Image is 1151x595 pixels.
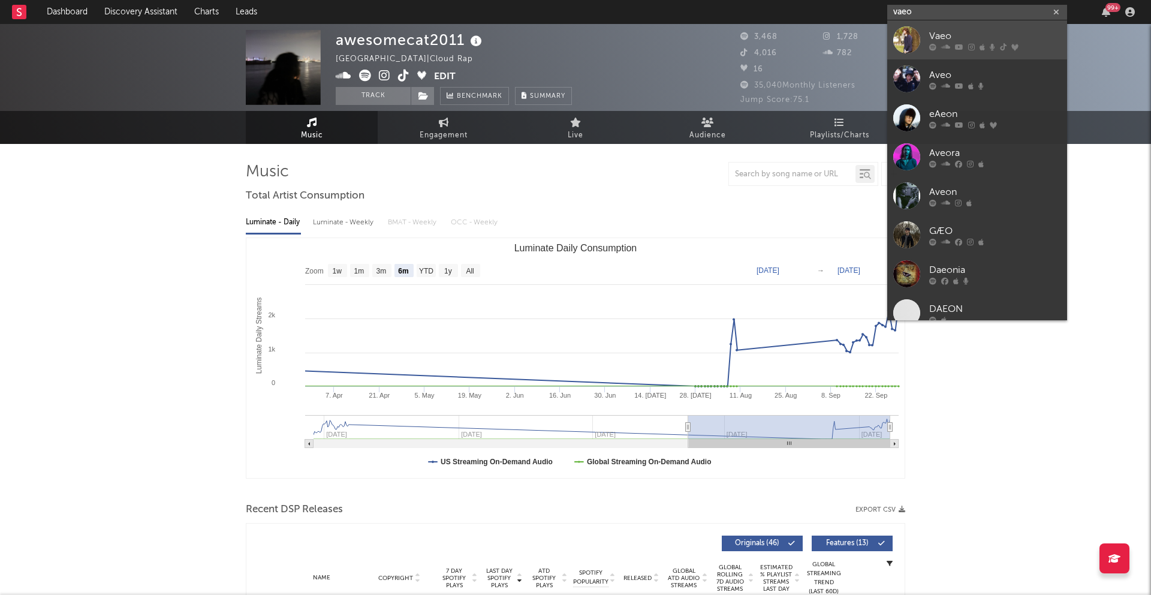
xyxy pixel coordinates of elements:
div: Luminate - Daily [246,212,301,233]
span: Live [568,128,583,143]
text: 16. Jun [549,392,571,399]
button: Edit [434,70,456,85]
text: [DATE] [837,266,860,275]
button: Originals(46) [722,536,803,551]
text: → [817,266,824,275]
div: awesomecat2011 [336,30,485,50]
a: Vaeo [887,20,1067,59]
span: Estimated % Playlist Streams Last Day [760,564,793,593]
text: Luminate Daily Streams [255,297,263,374]
a: Aveo [887,59,1067,98]
span: 1,728 [823,33,858,41]
div: DAEON [929,302,1061,316]
input: Search for artists [887,5,1067,20]
span: Originals ( 46 ) [730,540,785,547]
button: 99+ [1102,7,1110,17]
span: Playlists/Charts [810,128,869,143]
text: 2k [268,311,275,318]
span: Music [301,128,323,143]
a: Aveora [887,137,1067,176]
span: Last Day Spotify Plays [483,567,515,589]
div: 99 + [1105,3,1120,12]
text: US Streaming On-Demand Audio [441,458,553,466]
span: Global ATD Audio Streams [667,567,700,589]
text: 2. Jun [506,392,524,399]
text: 7. Apr [326,392,343,399]
span: 7 Day Spotify Plays [438,567,470,589]
a: Daeonia [887,254,1067,293]
text: Zoom [305,267,324,275]
span: 16 [740,65,763,73]
text: 8. Sep [821,392,840,399]
button: Features(13) [812,536,893,551]
button: Export CSV [855,506,905,513]
a: GÆO [887,215,1067,254]
span: Benchmark [457,89,502,104]
span: Global Rolling 7D Audio Streams [713,564,746,593]
text: 22. Sep [864,392,887,399]
div: Luminate - Weekly [313,212,376,233]
text: 3m [376,267,387,275]
div: Aveora [929,146,1061,160]
a: Benchmark [440,87,509,105]
text: 14. [DATE] [634,392,666,399]
a: eAeon [887,98,1067,137]
text: 25. Aug [775,392,797,399]
span: Spotify Popularity [573,569,608,587]
a: DAEON [887,293,1067,332]
span: 782 [823,49,852,57]
div: [GEOGRAPHIC_DATA] | Cloud Rap [336,52,487,67]
span: 3,468 [740,33,778,41]
span: Released [623,575,652,582]
div: Daeonia [929,263,1061,277]
div: Aveon [929,185,1061,199]
text: 21. Apr [369,392,390,399]
div: Vaeo [929,29,1061,43]
text: 1y [444,267,452,275]
span: Jump Score: 75.1 [740,96,809,104]
text: 19. May [458,392,482,399]
a: Engagement [378,111,510,144]
span: Summary [530,93,565,100]
text: 6m [398,267,408,275]
button: Summary [515,87,572,105]
text: 5. May [415,392,435,399]
a: Playlists/Charts [773,111,905,144]
a: Aveon [887,176,1067,215]
text: 0 [272,379,275,386]
span: Total Artist Consumption [246,189,364,203]
input: Search by song name or URL [729,170,855,179]
text: 1m [354,267,364,275]
span: 4,016 [740,49,777,57]
div: GÆO [929,224,1061,238]
text: 11. Aug [730,392,752,399]
text: 30. Jun [594,392,616,399]
div: Name [282,573,361,582]
span: Features ( 13 ) [819,540,875,547]
text: 1w [333,267,342,275]
text: Luminate Daily Consumption [514,243,637,253]
span: Audience [689,128,726,143]
button: Track [336,87,411,105]
text: Global Streaming On-Demand Audio [587,458,712,466]
text: 28. [DATE] [680,392,712,399]
svg: Luminate Daily Consumption [246,238,905,478]
span: Copyright [378,575,413,582]
text: YTD [419,267,433,275]
a: Audience [641,111,773,144]
div: Aveo [929,68,1061,82]
span: 35,040 Monthly Listeners [740,82,855,89]
a: Music [246,111,378,144]
a: Live [510,111,641,144]
text: [DATE] [757,266,779,275]
text: All [466,267,474,275]
span: ATD Spotify Plays [528,567,560,589]
span: Recent DSP Releases [246,503,343,517]
text: 1k [268,345,275,353]
div: eAeon [929,107,1061,121]
span: Engagement [420,128,468,143]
